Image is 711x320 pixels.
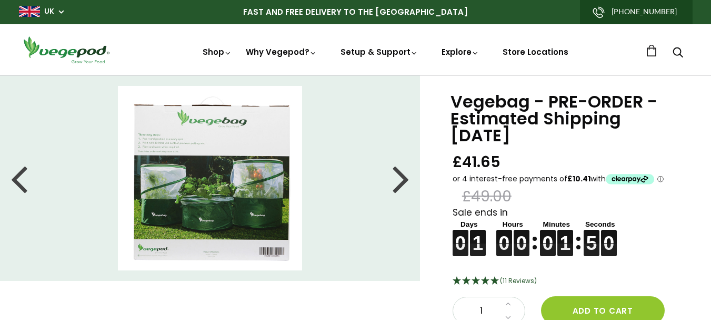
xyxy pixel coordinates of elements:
[453,152,500,172] span: £41.65
[540,230,556,243] figure: 0
[203,46,232,57] a: Shop
[557,230,573,243] figure: 1
[341,46,418,57] a: Setup & Support
[462,187,512,206] span: £49.00
[453,206,685,257] div: Sale ends in
[44,6,54,17] a: UK
[502,297,514,311] a: Increase quantity by 1
[673,48,683,59] a: Search
[118,86,302,270] img: Vegebag - PRE-ORDER - Estimated Shipping September 15th
[450,93,685,144] h1: Vegebag - PRE-ORDER - Estimated Shipping [DATE]
[442,46,479,57] a: Explore
[453,275,685,288] div: 4.91 Stars - 11 Reviews
[503,46,568,57] a: Store Locations
[464,304,499,318] span: 1
[496,230,512,243] figure: 0
[19,35,114,65] img: Vegepod
[470,230,486,243] figure: 1
[584,230,599,243] figure: 5
[453,230,468,243] figure: 0
[246,46,317,57] a: Why Vegepod?
[19,6,40,17] img: gb_large.png
[500,276,537,285] span: 4.91 Stars - 11 Reviews
[514,230,529,243] figure: 0
[601,243,617,256] figure: 0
